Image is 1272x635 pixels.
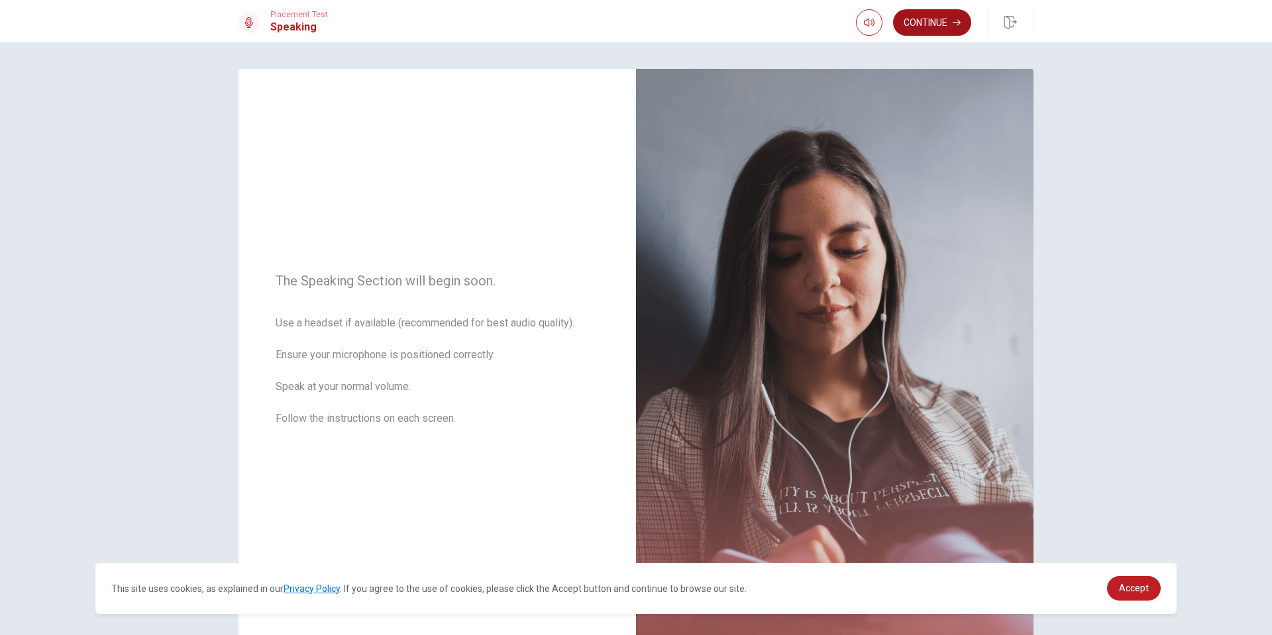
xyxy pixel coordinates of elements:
[111,583,747,594] span: This site uses cookies, as explained in our . If you agree to the use of cookies, please click th...
[284,583,340,594] a: Privacy Policy
[95,563,1177,614] div: cookieconsent
[276,273,599,289] span: The Speaking Section will begin soon.
[270,19,328,35] h1: Speaking
[1107,576,1161,601] a: dismiss cookie message
[270,10,328,19] span: Placement Test
[1119,583,1149,593] span: Accept
[276,315,599,442] span: Use a headset if available (recommended for best audio quality). Ensure your microphone is positi...
[893,9,971,36] button: Continue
